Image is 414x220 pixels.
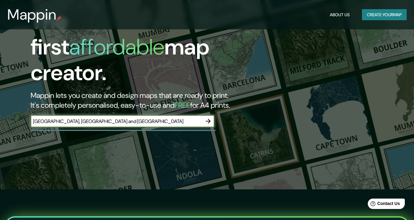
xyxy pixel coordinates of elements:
h1: The first map creator. [31,9,238,91]
input: Choose your favourite place [31,118,202,125]
h3: Mappin [7,6,57,23]
iframe: Help widget launcher [359,196,407,213]
button: About Us [327,9,352,21]
img: mappin-pin [57,16,62,21]
h1: affordable [69,33,164,61]
h5: FREE [175,100,190,110]
h2: Mappin lets you create and design maps that are ready to print. It's completely personalised, eas... [31,91,238,110]
button: Create yourmap [362,9,407,21]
